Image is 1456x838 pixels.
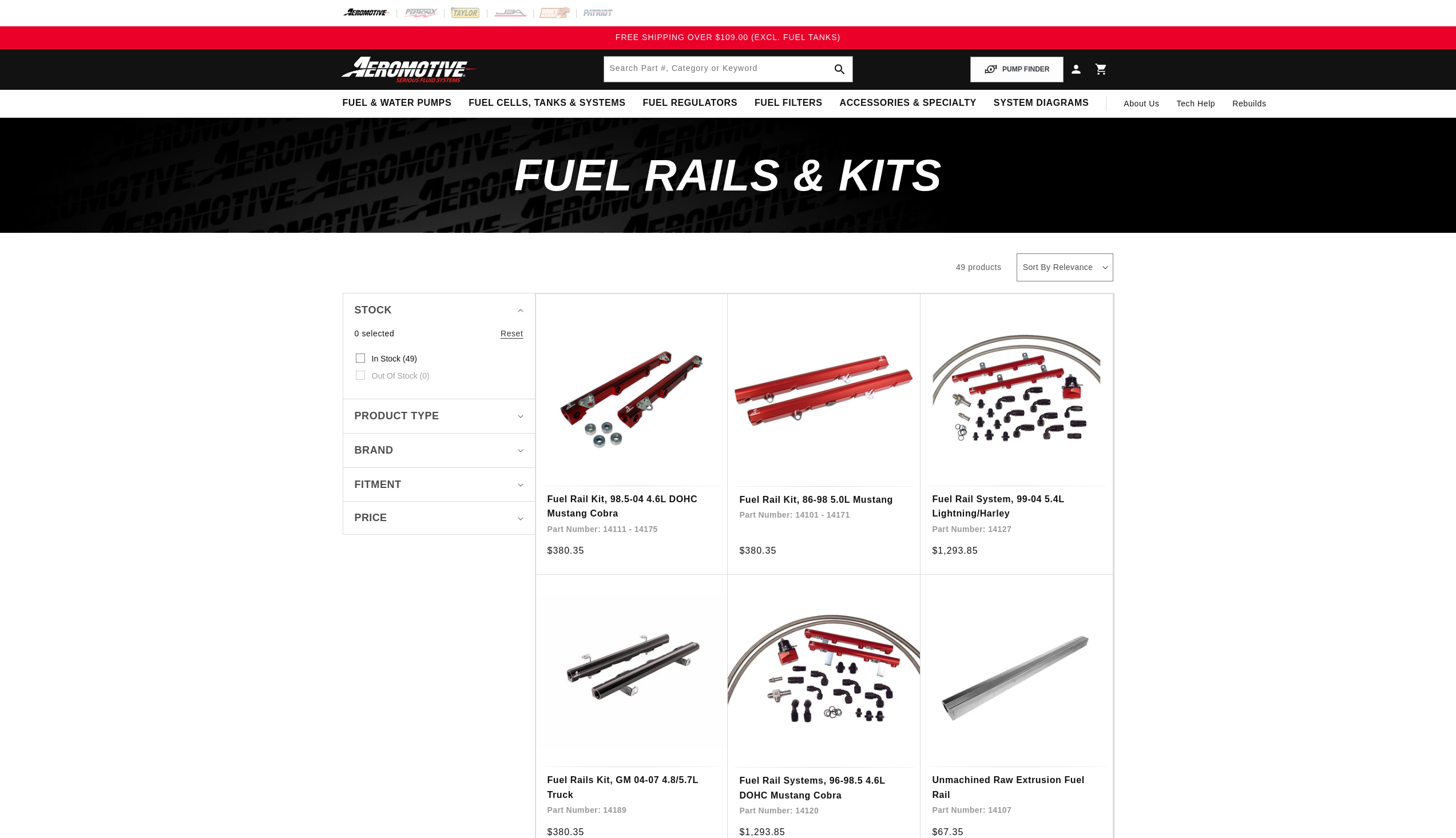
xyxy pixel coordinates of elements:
summary: Price [355,502,523,534]
span: Out of stock (0) [372,371,430,381]
span: Stock [355,302,392,319]
summary: Product type (0 selected) [355,399,523,433]
summary: Fuel Cells, Tanks & Systems [460,90,634,117]
span: Fuel Cells, Tanks & Systems [469,97,625,109]
span: 49 products [956,263,1002,272]
span: Price [355,510,387,526]
a: Fuel Rail Kit, 86-98 5.0L Mustang [739,493,909,507]
summary: Brand (0 selected) [355,434,523,467]
a: Unmachined Raw Extrusion Fuel Rail [932,773,1101,802]
button: search button [827,57,852,82]
summary: Accessories & Specialty [831,90,985,117]
span: Fuel Filters [755,97,823,109]
summary: Rebuilds [1224,90,1275,117]
a: Fuel Rail Systems, 96-98.5 4.6L DOHC Mustang Cobra [739,773,909,803]
summary: Fuel Regulators [634,90,745,117]
summary: Tech Help [1168,90,1224,117]
span: Product type [355,408,439,424]
summary: Fitment (0 selected) [355,468,523,502]
span: Fuel Regulators [642,97,737,109]
a: Fuel Rail System, 99-04 5.4L Lightning/Harley [932,492,1101,521]
a: Fuel Rails Kit, GM 04-07 4.8/5.7L Truck [548,773,717,802]
span: FREE SHIPPING OVER $109.00 (EXCL. FUEL TANKS) [616,33,840,42]
span: Accessories & Specialty [840,97,977,109]
span: Brand [355,442,394,459]
a: Fuel Rail Kit, 98.5-04 4.6L DOHC Mustang Cobra [548,492,717,521]
span: Fitment [355,476,402,493]
span: About Us [1124,99,1159,108]
img: Aeromotive [338,56,481,83]
a: About Us [1115,90,1168,117]
summary: Fuel & Water Pumps [334,90,461,117]
span: System Diagrams [994,97,1089,109]
span: 0 selected [355,327,395,340]
span: Tech Help [1177,97,1216,110]
span: In stock (49) [372,354,417,364]
input: Search by Part Number, Category or Keyword [604,57,852,82]
span: Rebuilds [1232,97,1266,110]
a: Reset [501,327,523,340]
summary: Fuel Filters [746,90,831,117]
summary: System Diagrams [985,90,1097,117]
span: Fuel & Water Pumps [343,97,452,109]
button: PUMP FINDER [970,57,1063,82]
span: Fuel Rails & Kits [514,150,942,200]
summary: Stock (0 selected) [355,293,523,327]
